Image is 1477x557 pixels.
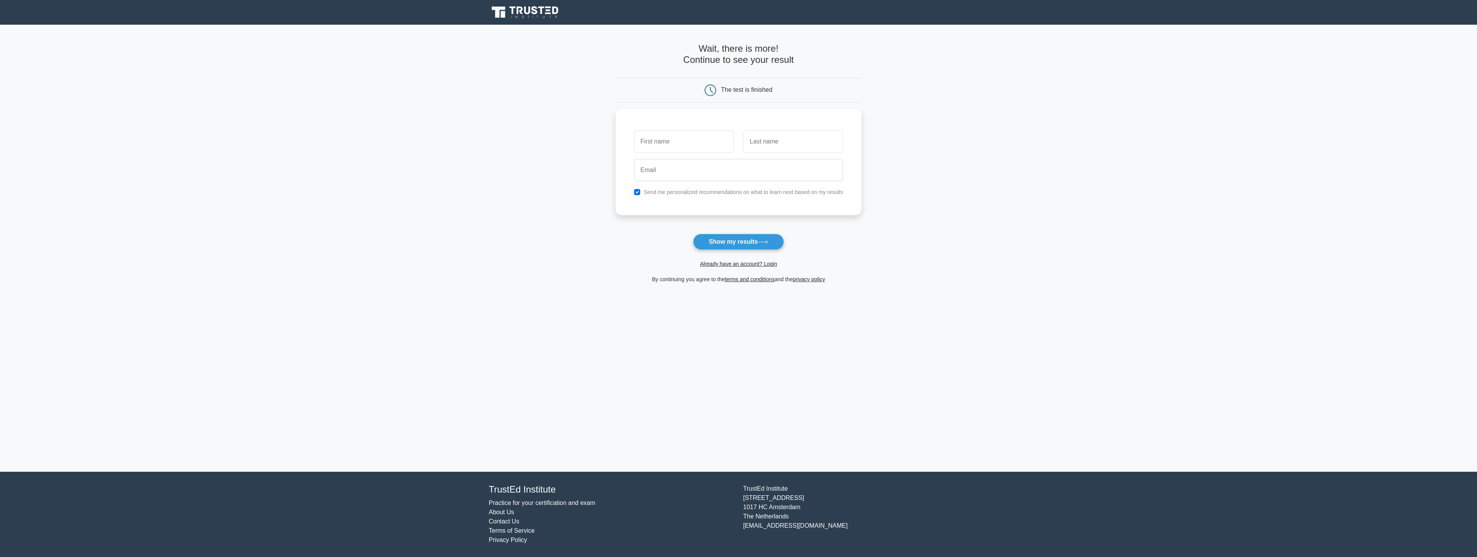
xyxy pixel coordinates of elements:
[489,527,535,534] a: Terms of Service
[616,43,862,66] h4: Wait, there is more! Continue to see your result
[489,537,527,543] a: Privacy Policy
[793,276,825,282] a: privacy policy
[634,130,734,153] input: First name
[738,484,993,545] div: TrustEd Institute [STREET_ADDRESS] 1017 HC Amsterdam The Netherlands [EMAIL_ADDRESS][DOMAIN_NAME]
[634,159,843,181] input: Email
[721,86,772,93] div: The test is finished
[489,484,734,495] h4: TrustEd Institute
[693,234,784,250] button: Show my results
[489,500,596,506] a: Practice for your certification and exam
[700,261,777,267] a: Already have an account? Login
[489,518,519,525] a: Contact Us
[725,276,775,282] a: terms and conditions
[489,509,514,515] a: About Us
[743,130,843,153] input: Last name
[611,275,866,284] div: By continuing you agree to the and the
[644,189,843,195] label: Send me personalized recommendations on what to learn next based on my results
